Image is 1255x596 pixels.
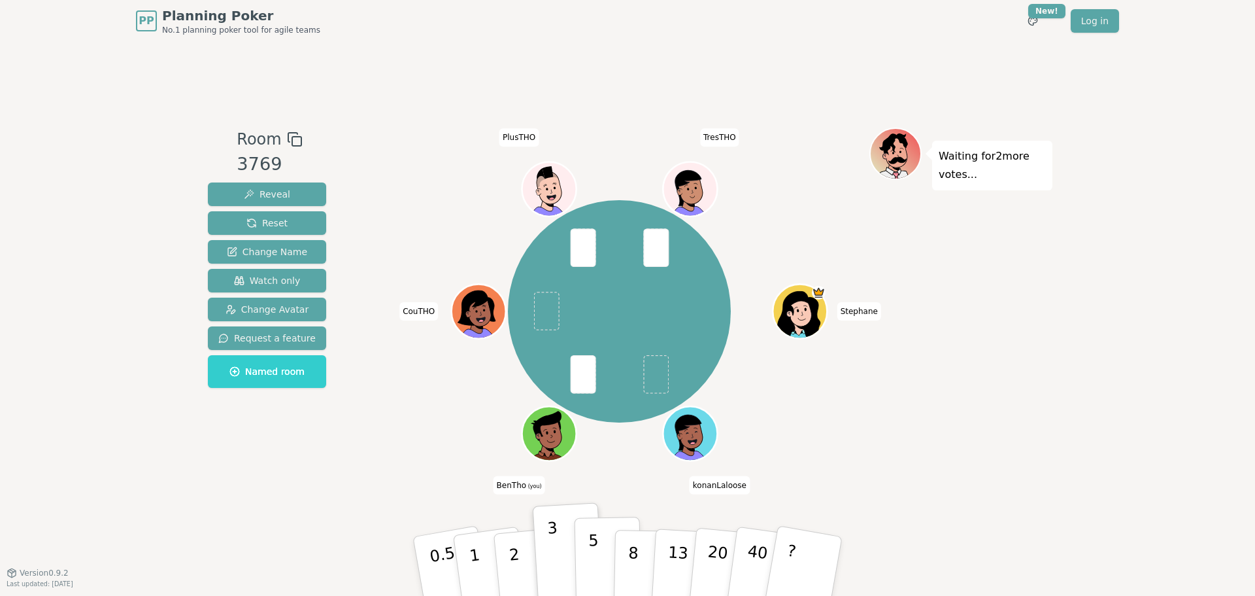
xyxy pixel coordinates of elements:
[139,13,154,29] span: PP
[20,568,69,578] span: Version 0.9.2
[547,519,561,590] p: 3
[812,286,826,300] span: Stephane is the host
[208,298,326,321] button: Change Avatar
[208,269,326,292] button: Watch only
[244,188,290,201] span: Reveal
[7,568,69,578] button: Version0.9.2
[1028,4,1065,18] div: New!
[226,303,309,316] span: Change Avatar
[208,326,326,350] button: Request a feature
[246,217,288,230] span: Reset
[162,7,320,25] span: Planning Poker
[526,483,542,489] span: (you)
[499,128,539,147] span: Click to change your name
[208,240,326,264] button: Change Name
[690,476,750,494] span: Click to change your name
[227,245,307,258] span: Change Name
[218,332,316,345] span: Request a feature
[208,355,326,388] button: Named room
[237,151,302,178] div: 3769
[837,302,881,321] span: Click to change your name
[208,183,326,206] button: Reveal
[7,580,73,587] span: Last updated: [DATE]
[939,147,1046,184] p: Waiting for 2 more votes...
[237,128,281,151] span: Room
[1071,9,1119,33] a: Log in
[208,211,326,235] button: Reset
[229,365,305,378] span: Named room
[234,274,301,287] span: Watch only
[1021,9,1045,33] button: New!
[162,25,320,35] span: No.1 planning poker tool for agile teams
[494,476,545,494] span: Click to change your name
[700,128,739,147] span: Click to change your name
[399,302,438,321] span: Click to change your name
[136,7,320,35] a: PPPlanning PokerNo.1 planning poker tool for agile teams
[524,408,575,459] button: Click to change your avatar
